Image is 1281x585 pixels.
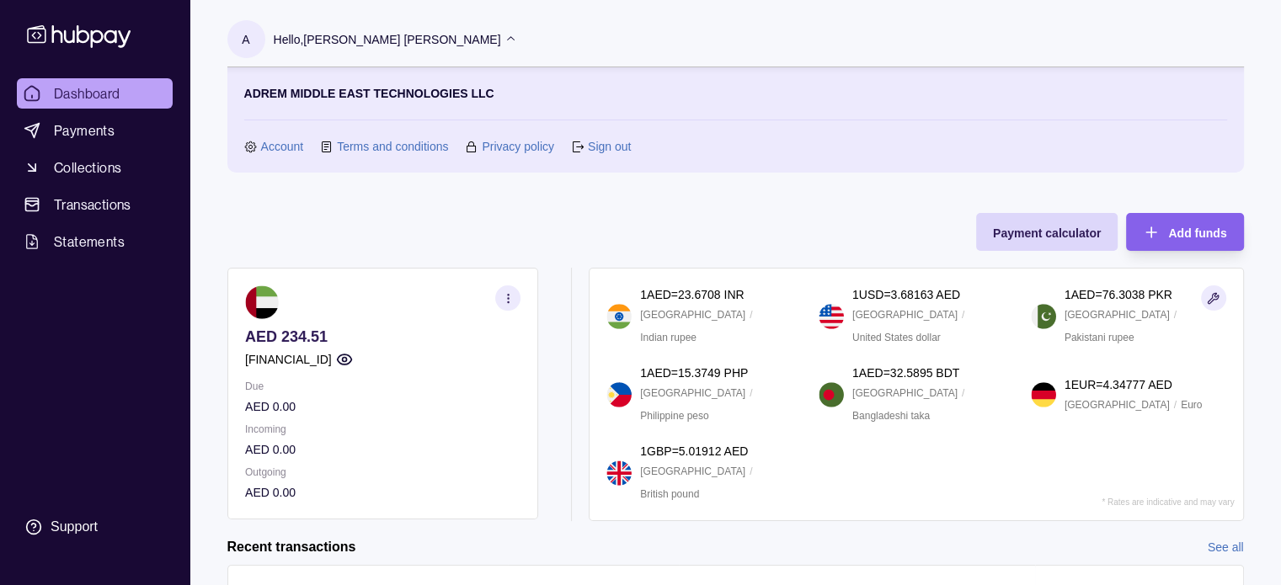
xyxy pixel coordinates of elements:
[245,420,520,439] p: Incoming
[337,137,448,156] a: Terms and conditions
[245,440,520,459] p: AED 0.00
[640,328,697,347] p: Indian rupee
[245,285,279,319] img: ae
[274,30,501,49] p: Hello, [PERSON_NAME] [PERSON_NAME]
[1174,306,1177,324] p: /
[227,538,356,556] h2: Recent transactions
[640,442,748,460] p: 1 GBP = 5.01912 AED
[640,364,748,382] p: 1 AED = 15.3749 PHP
[750,306,752,324] p: /
[852,328,941,347] p: United States dollar
[640,485,699,503] p: British pound
[819,382,844,407] img: bd
[17,78,173,109] a: Dashboard
[606,304,632,329] img: in
[588,137,631,156] a: Sign out
[482,137,554,156] a: Privacy policy
[1102,497,1234,507] p: * Rates are indicative and may vary
[245,463,520,481] p: Outgoing
[54,231,125,252] span: Statements
[17,152,173,183] a: Collections
[962,384,964,402] p: /
[852,306,958,324] p: [GEOGRAPHIC_DATA]
[261,137,304,156] a: Account
[1181,396,1202,414] p: Euro
[244,84,494,103] p: ADREM MIDDLE EAST TECHNOLOGIES LLC
[1065,328,1134,347] p: Pakistani rupee
[750,384,752,402] p: /
[242,30,249,49] p: A
[1065,285,1172,304] p: 1 AED = 76.3038 PKR
[54,83,120,104] span: Dashboard
[962,306,964,324] p: /
[852,384,958,402] p: [GEOGRAPHIC_DATA]
[852,364,959,382] p: 1 AED = 32.5895 BDT
[1208,538,1244,556] a: See all
[976,213,1118,251] button: Payment calculator
[640,306,745,324] p: [GEOGRAPHIC_DATA]
[1065,306,1170,324] p: [GEOGRAPHIC_DATA]
[993,226,1101,240] span: Payment calculator
[640,462,745,481] p: [GEOGRAPHIC_DATA]
[17,189,173,220] a: Transactions
[54,120,115,141] span: Payments
[17,226,173,257] a: Statements
[1065,396,1170,414] p: [GEOGRAPHIC_DATA]
[750,462,752,481] p: /
[17,509,173,545] a: Support
[54,157,121,178] span: Collections
[245,483,520,502] p: AED 0.00
[54,194,131,215] span: Transactions
[1031,382,1056,407] img: de
[640,407,708,425] p: Philippine peso
[819,304,844,329] img: us
[245,350,332,369] p: [FINANCIAL_ID]
[852,407,930,425] p: Bangladeshi taka
[640,285,744,304] p: 1 AED = 23.6708 INR
[1031,304,1056,329] img: pk
[1065,375,1172,394] p: 1 EUR = 4.34777 AED
[606,460,632,486] img: gb
[245,397,520,416] p: AED 0.00
[1168,226,1226,240] span: Add funds
[51,518,98,536] div: Support
[852,285,960,304] p: 1 USD = 3.68163 AED
[1174,396,1177,414] p: /
[17,115,173,146] a: Payments
[640,384,745,402] p: [GEOGRAPHIC_DATA]
[1126,213,1243,251] button: Add funds
[245,327,520,346] p: AED 234.51
[606,382,632,407] img: ph
[245,377,520,396] p: Due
